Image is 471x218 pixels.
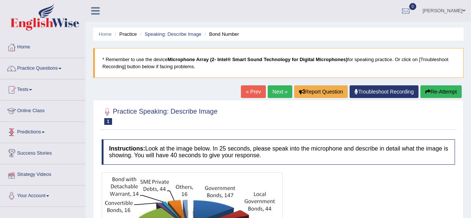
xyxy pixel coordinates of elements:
a: Home [99,31,112,37]
span: 1 [104,118,112,125]
a: Strategy Videos [0,164,85,183]
li: Bond Number [203,31,239,38]
b: Microphone Array (2- Intel® Smart Sound Technology for Digital Microphones) [168,57,347,62]
a: Online Class [0,101,85,119]
blockquote: * Remember to use the device for speaking practice. Or click on [Troubleshoot Recording] button b... [93,48,464,78]
a: Speaking: Describe Image [144,31,201,37]
h2: Practice Speaking: Describe Image [102,106,217,125]
a: Next » [268,85,292,98]
a: Predictions [0,122,85,140]
a: Troubleshoot Recording [350,85,419,98]
button: Report Question [294,85,348,98]
a: « Prev [241,85,265,98]
a: Your Account [0,186,85,204]
a: Practice Questions [0,58,85,77]
button: Re-Attempt [420,85,462,98]
span: 0 [409,3,417,10]
b: Instructions: [109,145,145,152]
a: Success Stories [0,143,85,162]
a: Tests [0,79,85,98]
a: Home [0,37,85,56]
li: Practice [113,31,137,38]
h4: Look at the image below. In 25 seconds, please speak into the microphone and describe in detail w... [102,139,455,164]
